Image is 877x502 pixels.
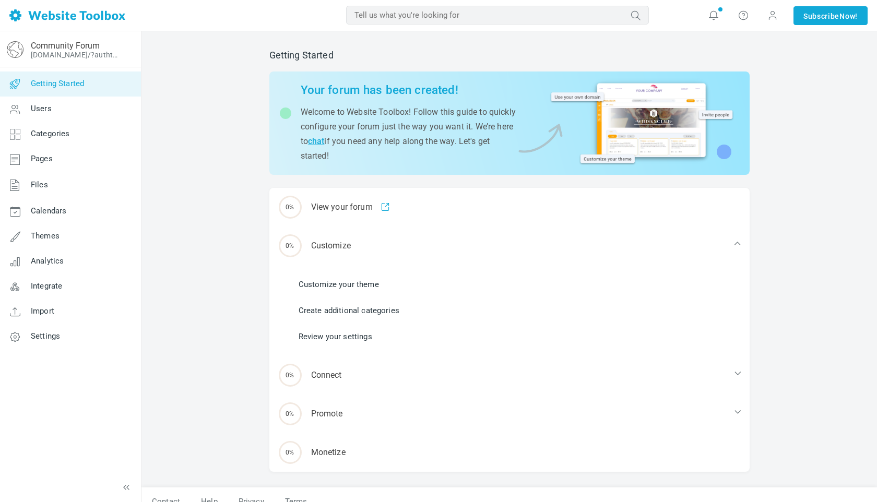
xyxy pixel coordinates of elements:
[279,196,302,219] span: 0%
[793,6,868,25] a: SubscribeNow!
[308,136,325,146] a: chat
[31,331,60,341] span: Settings
[346,6,649,25] input: Tell us what you're looking for
[31,51,122,59] a: [DOMAIN_NAME]/?authtoken=55262ffae328dcb8fbeb8945a1a7091c&rememberMe=1
[269,395,750,433] div: Promote
[279,402,302,425] span: 0%
[31,104,52,113] span: Users
[31,180,48,189] span: Files
[31,79,84,88] span: Getting Started
[31,129,70,138] span: Categories
[269,433,750,472] div: Monetize
[301,83,516,97] h2: Your forum has been created!
[31,154,53,163] span: Pages
[301,105,516,163] p: Welcome to Website Toolbox! Follow this guide to quickly configure your forum just the way you wa...
[299,331,372,342] a: Review your settings
[839,10,858,22] span: Now!
[31,256,64,266] span: Analytics
[7,41,23,58] img: globe-icon.png
[31,41,100,51] a: Community Forum
[31,281,62,291] span: Integrate
[269,188,750,226] div: View your forum
[31,306,54,316] span: Import
[269,50,750,61] h2: Getting Started
[31,231,60,241] span: Themes
[269,356,750,395] div: Connect
[299,279,379,290] a: Customize your theme
[299,305,399,316] a: Create additional categories
[279,441,302,464] span: 0%
[279,234,302,257] span: 0%
[279,364,302,387] span: 0%
[269,188,750,226] a: 0% View your forum
[31,206,66,216] span: Calendars
[269,226,750,265] div: Customize
[269,433,750,472] a: 0% Monetize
